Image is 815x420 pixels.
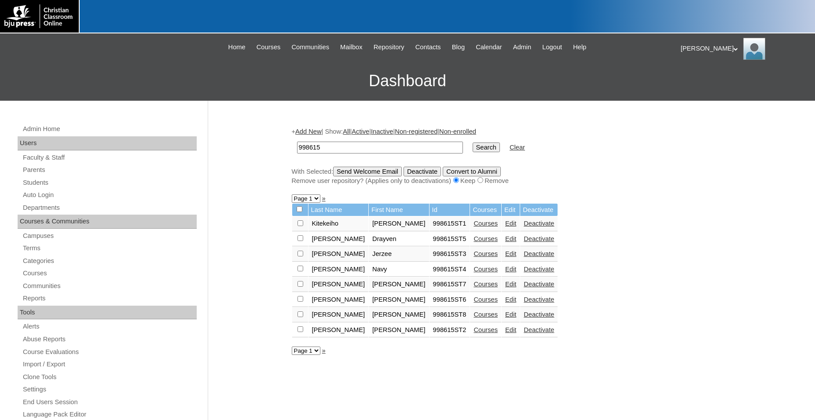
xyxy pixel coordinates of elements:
a: Courses [474,250,498,257]
a: Non-registered [395,128,437,135]
a: Courses [474,311,498,318]
div: With Selected: [292,167,727,186]
a: Parents [22,164,197,175]
a: Communities [287,42,334,52]
a: » [322,195,326,202]
td: Jerzee [369,247,429,262]
a: Admin [509,42,536,52]
a: Courses [22,268,197,279]
a: » [322,347,326,354]
input: Convert to Alumni [443,167,501,176]
a: All [343,128,350,135]
a: Deactivate [524,296,554,303]
a: Courses [474,296,498,303]
td: Drayven [369,232,429,247]
td: [PERSON_NAME] [369,216,429,231]
a: Import / Export [22,359,197,370]
a: Clear [510,144,525,151]
div: + | Show: | | | | [292,127,727,185]
a: Courses [474,281,498,288]
a: Home [224,42,250,52]
span: Blog [452,42,465,52]
td: [PERSON_NAME] [308,262,369,277]
a: Deactivate [524,326,554,333]
a: Logout [538,42,566,52]
td: 998615ST3 [430,247,470,262]
td: [PERSON_NAME] [369,307,429,322]
h3: Dashboard [4,61,811,101]
a: Mailbox [336,42,367,52]
span: Contacts [415,42,441,52]
a: Deactivate [524,311,554,318]
a: Categories [22,256,197,267]
a: Settings [22,384,197,395]
td: Deactivate [520,204,558,216]
a: End Users Session [22,397,197,408]
a: Calendar [471,42,506,52]
a: Edit [505,326,516,333]
a: Abuse Reports [22,334,197,345]
a: Contacts [411,42,445,52]
td: [PERSON_NAME] [308,292,369,307]
a: Edit [505,235,516,242]
a: Inactive [371,128,393,135]
a: Faculty & Staff [22,152,197,163]
a: Reports [22,293,197,304]
a: Terms [22,243,197,254]
td: Courses [470,204,501,216]
td: 998615ST4 [430,262,470,277]
td: 998615ST7 [430,277,470,292]
a: Course Evaluations [22,347,197,358]
div: Tools [18,306,197,320]
div: Users [18,136,197,150]
td: 998615ST6 [430,292,470,307]
span: Home [228,42,246,52]
td: [PERSON_NAME] [369,323,429,338]
span: Courses [257,42,281,52]
td: [PERSON_NAME] [308,277,369,292]
div: [PERSON_NAME] [681,38,806,60]
a: Repository [369,42,409,52]
td: 998615ST1 [430,216,470,231]
a: Edit [505,281,516,288]
a: Alerts [22,321,197,332]
a: Courses [474,235,498,242]
span: Logout [542,42,562,52]
a: Edit [505,296,516,303]
a: Deactivate [524,220,554,227]
a: Students [22,177,197,188]
td: 998615ST2 [430,323,470,338]
a: Clone Tools [22,372,197,383]
a: Courses [474,326,498,333]
td: 998615ST5 [430,232,470,247]
a: Deactivate [524,235,554,242]
a: Edit [505,250,516,257]
td: [PERSON_NAME] [308,323,369,338]
a: Help [569,42,591,52]
td: [PERSON_NAME] [308,232,369,247]
a: Edit [505,311,516,318]
td: [PERSON_NAME] [369,292,429,307]
td: Id [430,204,470,216]
input: Search [473,142,500,152]
a: Auto Login [22,190,197,201]
a: Departments [22,202,197,213]
img: Jonelle Rodriguez [743,38,765,60]
a: Add New [295,128,321,135]
input: Send Welcome Email [333,167,402,176]
a: Campuses [22,230,197,241]
a: Active [352,128,369,135]
td: Edit [502,204,520,216]
a: Edit [505,266,516,273]
a: Edit [505,220,516,227]
span: Calendar [476,42,502,52]
input: Search [297,142,463,153]
a: Courses [474,266,498,273]
div: Courses & Communities [18,215,197,229]
a: Courses [252,42,285,52]
td: [PERSON_NAME] [369,277,429,292]
span: Repository [374,42,404,52]
a: Language Pack Editor [22,409,197,420]
span: Admin [513,42,532,52]
a: Admin Home [22,124,197,135]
